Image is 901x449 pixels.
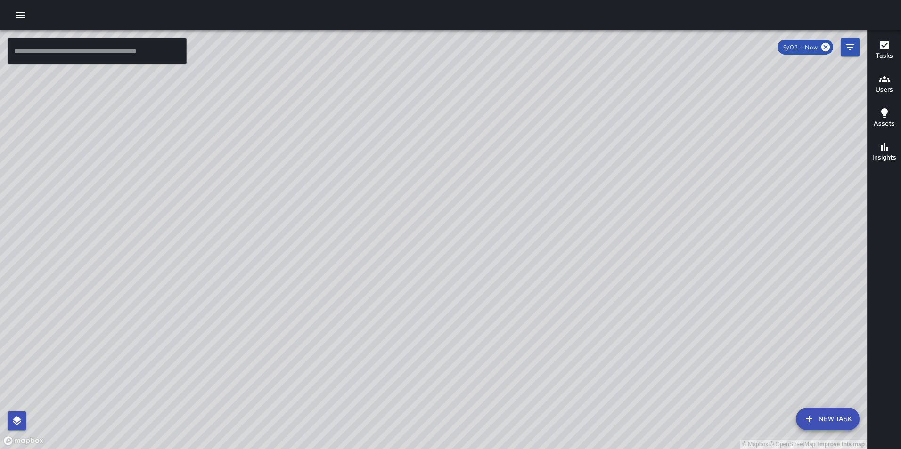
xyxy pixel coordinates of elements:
button: Users [868,68,901,102]
div: 9/02 — Now [778,40,833,55]
button: Tasks [868,34,901,68]
button: Assets [868,102,901,136]
h6: Insights [872,152,896,163]
h6: Assets [874,119,895,129]
span: 9/02 — Now [778,43,823,51]
button: Insights [868,136,901,169]
h6: Users [876,85,893,95]
h6: Tasks [876,51,893,61]
button: Filters [841,38,860,56]
button: New Task [796,408,860,430]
